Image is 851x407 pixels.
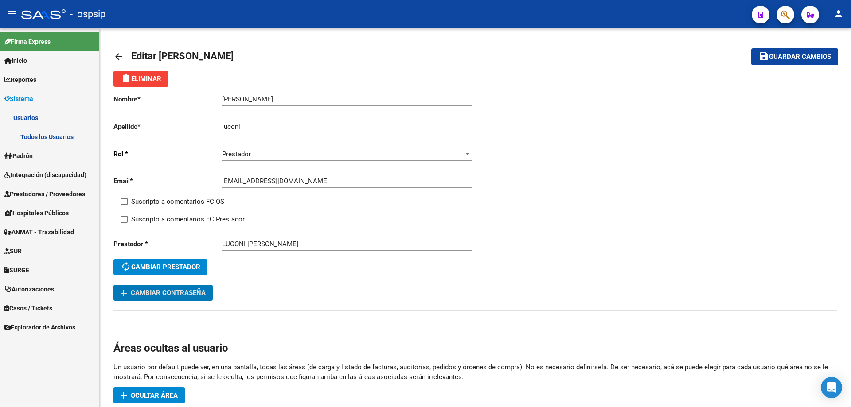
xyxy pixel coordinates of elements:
button: Cambiar prestador [113,259,207,275]
span: Hospitales Públicos [4,208,69,218]
p: Rol * [113,149,222,159]
span: Padrón [4,151,33,161]
span: ANMAT - Trazabilidad [4,227,74,237]
span: SUR [4,246,22,256]
span: Reportes [4,75,36,85]
mat-icon: save [758,51,769,62]
span: - ospsip [70,4,105,24]
span: Ocultar área [131,391,178,399]
button: Cambiar Contraseña [113,285,213,301]
h1: Áreas ocultas al usuario [113,341,837,355]
button: Eliminar [113,71,168,87]
mat-icon: person [833,8,844,19]
span: Sistema [4,94,33,104]
p: Prestador * [113,239,222,249]
mat-icon: add [118,390,129,401]
span: Prestador [222,150,251,158]
button: Ocultar área [113,387,185,403]
p: Nombre [113,94,222,104]
mat-icon: menu [7,8,18,19]
span: Prestadores / Proveedores [4,189,85,199]
mat-icon: arrow_back [113,51,124,62]
span: Cambiar Contraseña [121,289,206,297]
span: SURGE [4,265,29,275]
p: Un usuario por default puede ver, en una pantalla, todas las áreas (de carga y listado de factura... [113,362,837,382]
span: Inicio [4,56,27,66]
span: Integración (discapacidad) [4,170,86,180]
span: Explorador de Archivos [4,322,75,332]
mat-icon: delete [121,73,131,84]
span: Editar [PERSON_NAME] [131,50,234,62]
span: Casos / Tickets [4,303,52,313]
div: Open Intercom Messenger [821,377,842,398]
p: Apellido [113,122,222,132]
span: Suscripto a comentarios FC Prestador [131,214,245,225]
mat-icon: autorenew [121,261,131,272]
span: Eliminar [121,75,161,83]
span: Guardar cambios [769,53,831,61]
span: Firma Express [4,37,51,47]
p: Email [113,176,222,186]
button: Guardar cambios [751,48,838,65]
span: Suscripto a comentarios FC OS [131,196,224,207]
span: Autorizaciones [4,284,54,294]
span: Cambiar prestador [121,263,200,271]
mat-icon: add [118,288,129,298]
